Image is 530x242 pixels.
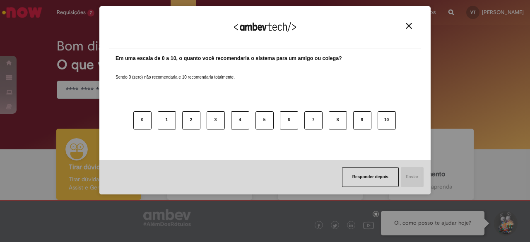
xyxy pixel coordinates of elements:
button: 6 [280,111,298,129]
button: Close [403,22,414,29]
button: 2 [182,111,200,129]
button: 0 [133,111,152,129]
button: 7 [304,111,323,129]
button: 9 [353,111,371,129]
img: Close [406,23,412,29]
label: Em uma escala de 0 a 10, o quanto você recomendaria o sistema para um amigo ou colega? [116,55,342,62]
label: Sendo 0 (zero) não recomendaria e 10 recomendaria totalmente. [116,65,235,80]
button: 1 [158,111,176,129]
button: Responder depois [342,167,399,187]
button: 8 [329,111,347,129]
button: 4 [231,111,249,129]
img: Logo Ambevtech [234,22,296,32]
button: 5 [255,111,274,129]
button: 10 [378,111,396,129]
button: 3 [207,111,225,129]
